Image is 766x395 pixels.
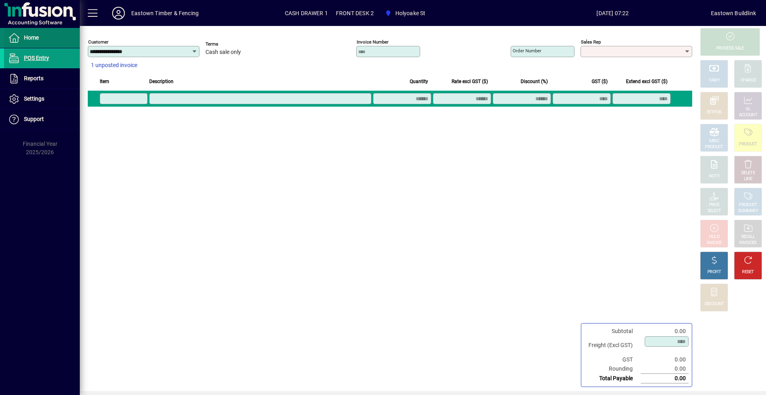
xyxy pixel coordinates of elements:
[584,327,641,336] td: Subtotal
[709,202,720,208] div: PRICE
[592,77,608,86] span: GST ($)
[641,355,689,364] td: 0.00
[24,95,44,102] span: Settings
[4,109,80,129] a: Support
[738,208,758,214] div: SUMMARY
[711,7,756,20] div: Eastown Buildlink
[705,301,724,307] div: DISCOUNT
[513,48,541,54] mat-label: Order number
[88,58,140,73] button: 1 unposted invoice
[741,170,755,176] div: DELETE
[581,39,601,45] mat-label: Sales rep
[584,336,641,355] td: Freight (Excl GST)
[739,112,757,118] div: ACCOUNT
[410,77,428,86] span: Quantity
[709,77,719,83] div: CASH
[716,46,744,52] div: PROCESS SALE
[641,364,689,374] td: 0.00
[741,234,755,240] div: RECALL
[707,269,721,275] div: PROFIT
[739,240,756,246] div: INVOICES
[641,374,689,383] td: 0.00
[709,173,719,179] div: NOTE
[24,75,43,81] span: Reports
[626,77,667,86] span: Extend excl GST ($)
[584,355,641,364] td: GST
[149,77,174,86] span: Description
[91,61,137,69] span: 1 unposted invoice
[205,49,241,56] span: Cash sale only
[709,234,719,240] div: HOLD
[452,77,488,86] span: Rate excl GST ($)
[744,176,752,182] div: LINE
[106,6,131,20] button: Profile
[740,77,756,83] div: CHARGE
[641,327,689,336] td: 0.00
[285,7,328,20] span: CASH DRAWER 1
[4,69,80,89] a: Reports
[515,7,711,20] span: [DATE] 07:22
[336,7,374,20] span: FRONT DESK 2
[4,89,80,109] a: Settings
[4,28,80,48] a: Home
[584,364,641,374] td: Rounding
[707,240,721,246] div: INVOICE
[739,202,757,208] div: PRODUCT
[707,109,722,115] div: EFTPOS
[100,77,109,86] span: Item
[88,39,109,45] mat-label: Customer
[205,42,253,47] span: Terms
[709,138,719,144] div: MISC
[395,7,426,20] span: Holyoake St
[24,116,44,122] span: Support
[382,6,428,20] span: Holyoake St
[24,55,49,61] span: POS Entry
[357,39,389,45] mat-label: Invoice number
[707,208,721,214] div: SELECT
[746,106,751,112] div: GL
[739,141,757,147] div: PRODUCT
[742,269,754,275] div: RESET
[584,374,641,383] td: Total Payable
[24,34,39,41] span: Home
[131,7,199,20] div: Eastown Timber & Fencing
[705,144,723,150] div: PRODUCT
[521,77,548,86] span: Discount (%)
